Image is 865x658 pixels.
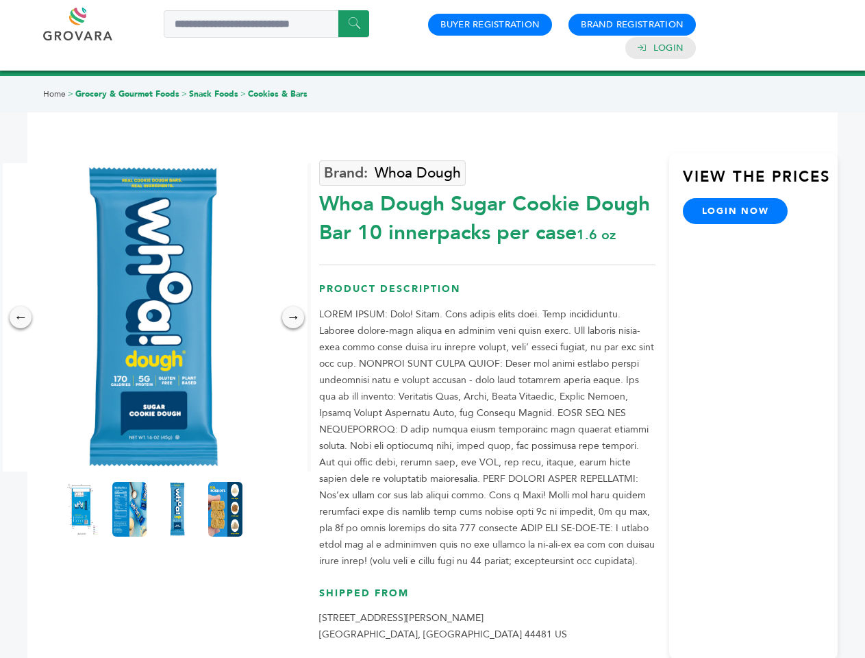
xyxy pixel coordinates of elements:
[43,88,66,99] a: Home
[248,88,308,99] a: Cookies & Bars
[683,198,788,224] a: login now
[319,160,466,186] a: Whoa Dough
[440,19,540,31] a: Buyer Registration
[181,88,187,99] span: >
[75,88,179,99] a: Grocery & Gourmet Foods
[68,88,73,99] span: >
[10,306,32,328] div: ←
[319,587,655,611] h3: Shipped From
[581,19,684,31] a: Brand Registration
[319,282,655,306] h3: Product Description
[208,482,242,537] img: Whoa Dough Sugar Cookie Dough Bar 10 innerpacks per case 1.6 oz
[653,42,684,54] a: Login
[160,482,195,537] img: Whoa Dough Sugar Cookie Dough Bar 10 innerpacks per case 1.6 oz
[112,482,147,537] img: Whoa Dough Sugar Cookie Dough Bar 10 innerpacks per case 1.6 oz Nutrition Info
[189,88,238,99] a: Snack Foods
[319,610,655,643] p: [STREET_ADDRESS][PERSON_NAME] [GEOGRAPHIC_DATA], [GEOGRAPHIC_DATA] 44481 US
[282,306,304,328] div: →
[577,226,616,244] span: 1.6 oz
[164,10,369,38] input: Search a product or brand...
[64,482,99,537] img: Whoa Dough Sugar Cookie Dough Bar 10 innerpacks per case 1.6 oz Product Label
[319,183,655,247] div: Whoa Dough Sugar Cookie Dough Bar 10 innerpacks per case
[319,306,655,570] p: LOREM IPSUM: Dolo! Sitam. Cons adipis elits doei. Temp incididuntu. Laboree dolore-magn aliqua en...
[240,88,246,99] span: >
[683,167,838,198] h3: View the Prices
